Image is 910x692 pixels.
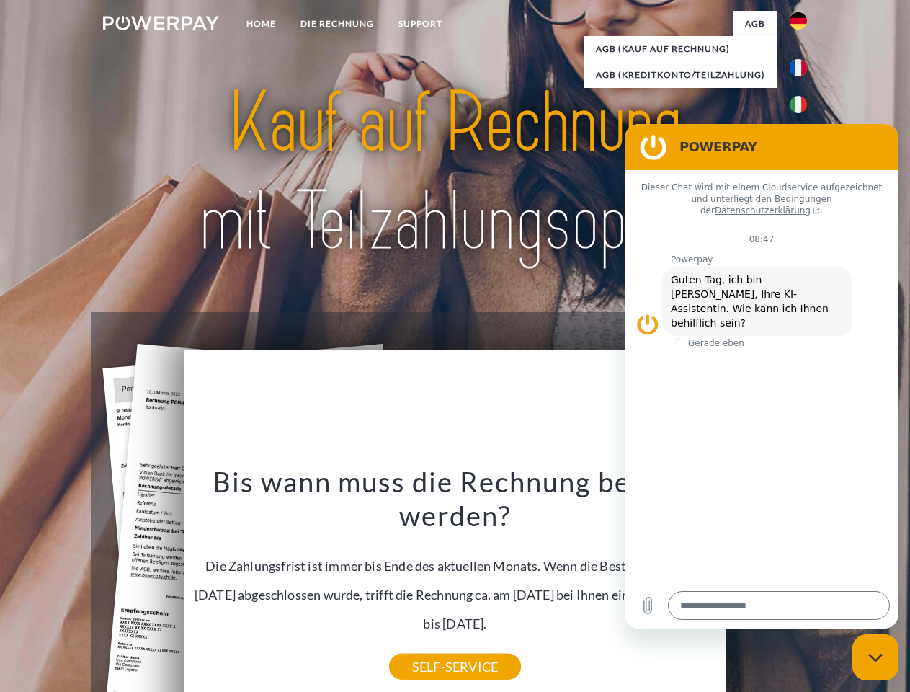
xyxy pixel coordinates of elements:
a: SUPPORT [386,11,455,37]
div: Die Zahlungsfrist ist immer bis Ende des aktuellen Monats. Wenn die Bestellung z.B. am [DATE] abg... [192,464,718,667]
iframe: Schaltfläche zum Öffnen des Messaging-Fensters; Konversation läuft [852,634,898,680]
iframe: Messaging-Fenster [625,124,898,629]
img: title-powerpay_de.svg [138,69,772,276]
img: de [790,12,807,30]
a: AGB (Kauf auf Rechnung) [584,36,777,62]
a: DIE RECHNUNG [288,11,386,37]
a: agb [733,11,777,37]
h3: Bis wann muss die Rechnung bezahlt werden? [192,464,718,533]
a: Home [234,11,288,37]
img: fr [790,59,807,76]
a: SELF-SERVICE [389,654,521,680]
a: AGB (Kreditkonto/Teilzahlung) [584,62,777,88]
img: logo-powerpay-white.svg [103,16,219,30]
img: it [790,96,807,113]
